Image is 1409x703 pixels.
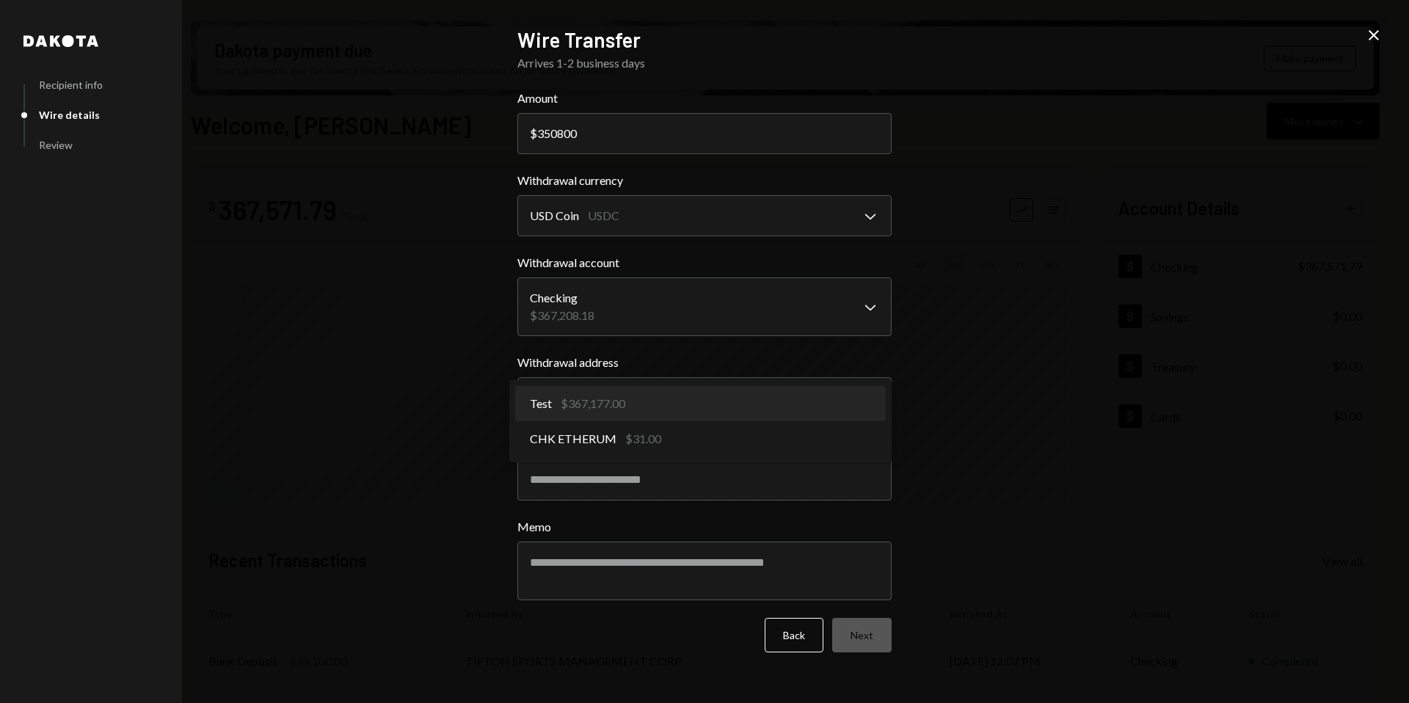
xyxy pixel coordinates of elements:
[517,26,892,54] h2: Wire Transfer
[517,377,892,418] button: Withdrawal address
[561,395,625,412] div: $367,177.00
[517,90,892,107] label: Amount
[517,195,892,236] button: Withdrawal currency
[530,126,537,140] div: $
[625,430,661,448] div: $31.00
[517,54,892,72] div: Arrives 1-2 business days
[588,207,619,225] div: USDC
[517,172,892,189] label: Withdrawal currency
[517,277,892,336] button: Withdrawal account
[39,79,103,91] div: Recipient info
[517,354,892,371] label: Withdrawal address
[530,395,552,412] span: Test
[517,113,892,154] input: 0.00
[765,618,823,652] button: Back
[530,430,616,448] span: CHK ETHERUM
[39,139,73,151] div: Review
[39,109,100,121] div: Wire details
[517,518,892,536] label: Memo
[517,254,892,272] label: Withdrawal account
